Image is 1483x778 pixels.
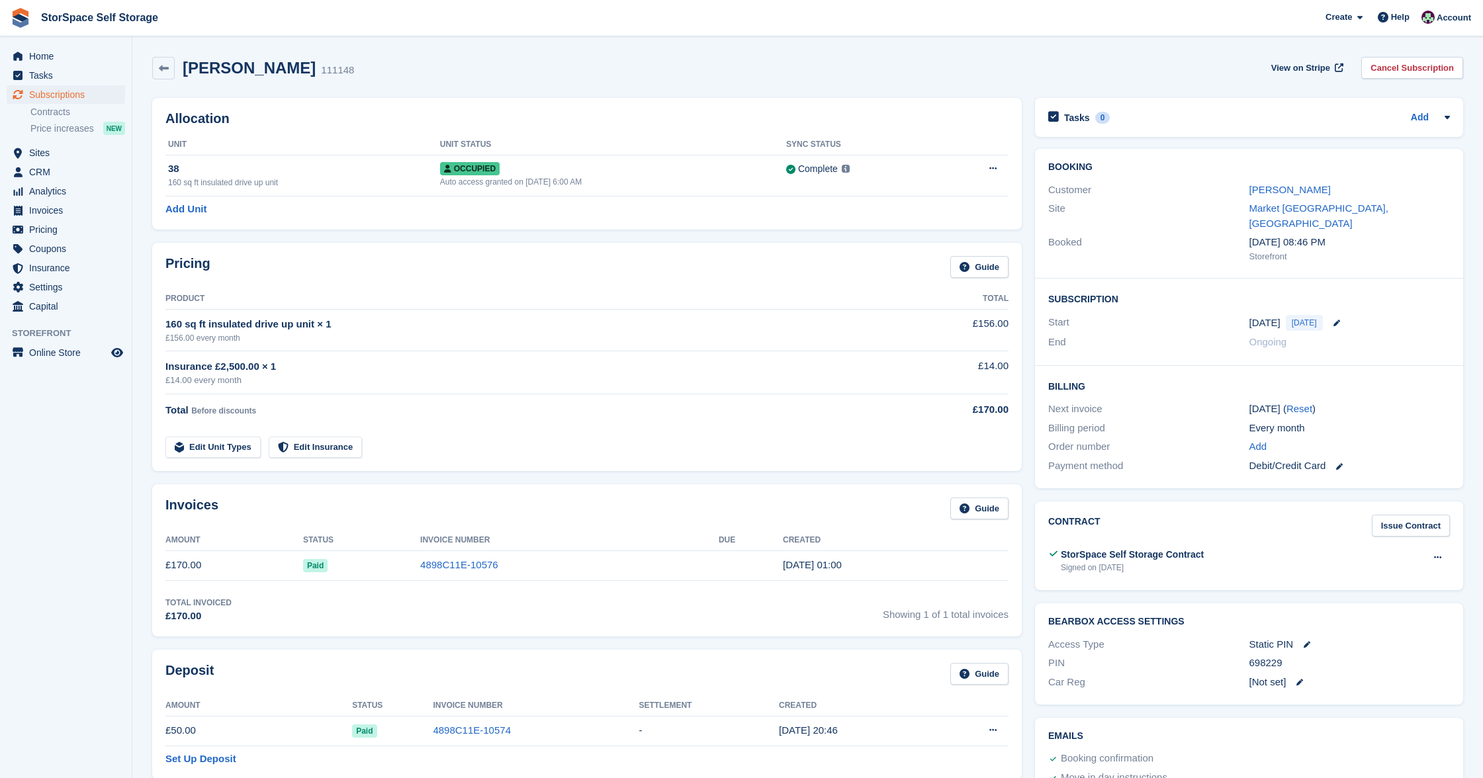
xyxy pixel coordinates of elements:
h2: Allocation [165,111,1009,126]
div: Signed on [DATE] [1061,562,1204,574]
span: Create [1326,11,1352,24]
span: Invoices [29,201,109,220]
h2: Tasks [1064,112,1090,124]
div: 111148 [321,63,354,78]
div: StorSpace Self Storage Contract [1061,548,1204,562]
a: menu [7,259,125,277]
th: Total [878,288,1009,310]
a: menu [7,47,125,65]
div: £170.00 [878,402,1009,417]
h2: Pricing [165,256,210,278]
h2: [PERSON_NAME] [183,59,316,77]
span: Coupons [29,239,109,258]
div: Car Reg [1048,675,1249,690]
div: Storefront [1249,250,1451,263]
time: 2025-09-30 00:00:00 UTC [1249,316,1281,331]
div: Booked [1048,235,1249,263]
th: Amount [165,695,352,716]
th: Unit Status [440,134,786,155]
a: Guide [950,663,1009,685]
span: Online Store [29,343,109,362]
th: Invoice Number [433,695,639,716]
div: Payment method [1048,458,1249,474]
span: Tasks [29,66,109,85]
span: Price increases [30,122,94,135]
a: Market [GEOGRAPHIC_DATA], [GEOGRAPHIC_DATA] [1249,202,1388,229]
h2: Deposit [165,663,214,685]
div: Booking confirmation [1061,751,1153,767]
a: Edit Unit Types [165,437,261,458]
a: Preview store [109,345,125,361]
a: Reset [1286,403,1312,414]
img: stora-icon-8386f47178a22dfd0bd8f6a31ec36ba5ce8667c1dd55bd0f319d3a0aa187defe.svg [11,8,30,28]
span: Occupied [440,162,500,175]
span: View on Stripe [1271,62,1330,75]
div: Debit/Credit Card [1249,458,1451,474]
div: Every month [1249,421,1451,436]
span: Showing 1 of 1 total invoices [883,597,1009,624]
span: Analytics [29,182,109,200]
a: menu [7,201,125,220]
a: View on Stripe [1266,57,1346,79]
div: Next invoice [1048,402,1249,417]
div: Insurance £2,500.00 × 1 [165,359,878,374]
div: Site [1048,201,1249,231]
span: CRM [29,163,109,181]
th: Created [783,530,1009,551]
span: [DATE] [1286,315,1323,331]
div: PIN [1048,656,1249,671]
td: £170.00 [165,550,303,580]
th: Product [165,288,878,310]
span: Total [165,404,189,415]
div: Start [1048,315,1249,331]
img: Ross Hadlington [1421,11,1435,24]
div: End [1048,335,1249,350]
h2: Subscription [1048,292,1450,305]
th: Invoice Number [420,530,719,551]
div: 38 [168,161,440,177]
a: menu [7,182,125,200]
span: Account [1437,11,1471,24]
a: Guide [950,256,1009,278]
span: Before discounts [191,406,256,415]
a: Edit Insurance [269,437,363,458]
a: menu [7,297,125,316]
a: Guide [950,497,1009,519]
div: £156.00 every month [165,332,878,344]
div: Complete [798,162,838,176]
a: Add [1249,439,1267,454]
div: [DATE] ( ) [1249,402,1451,417]
span: Pricing [29,220,109,239]
th: Unit [165,134,440,155]
div: 160 sq ft insulated drive up unit × 1 [165,317,878,332]
time: 2025-09-30 00:00:16 UTC [783,559,842,570]
a: Cancel Subscription [1361,57,1463,79]
a: Contracts [30,106,125,118]
span: Capital [29,297,109,316]
a: menu [7,343,125,362]
a: menu [7,66,125,85]
div: [DATE] 08:46 PM [1249,235,1451,250]
span: Help [1391,11,1410,24]
span: Home [29,47,109,65]
div: £14.00 every month [165,374,878,387]
span: Sites [29,144,109,162]
span: Paid [303,559,328,572]
div: Billing period [1048,421,1249,436]
span: Ongoing [1249,336,1287,347]
a: Add Unit [165,202,206,217]
th: Settlement [639,695,779,716]
td: - [639,716,779,746]
h2: Billing [1048,379,1450,392]
div: 0 [1095,112,1110,124]
span: Insurance [29,259,109,277]
a: Set Up Deposit [165,752,236,767]
td: £50.00 [165,716,352,746]
div: [Not set] [1249,675,1451,690]
th: Amount [165,530,303,551]
div: Static PIN [1249,637,1451,652]
th: Created [779,695,934,716]
div: Order number [1048,439,1249,454]
div: 698229 [1249,656,1451,671]
span: Storefront [12,327,132,340]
